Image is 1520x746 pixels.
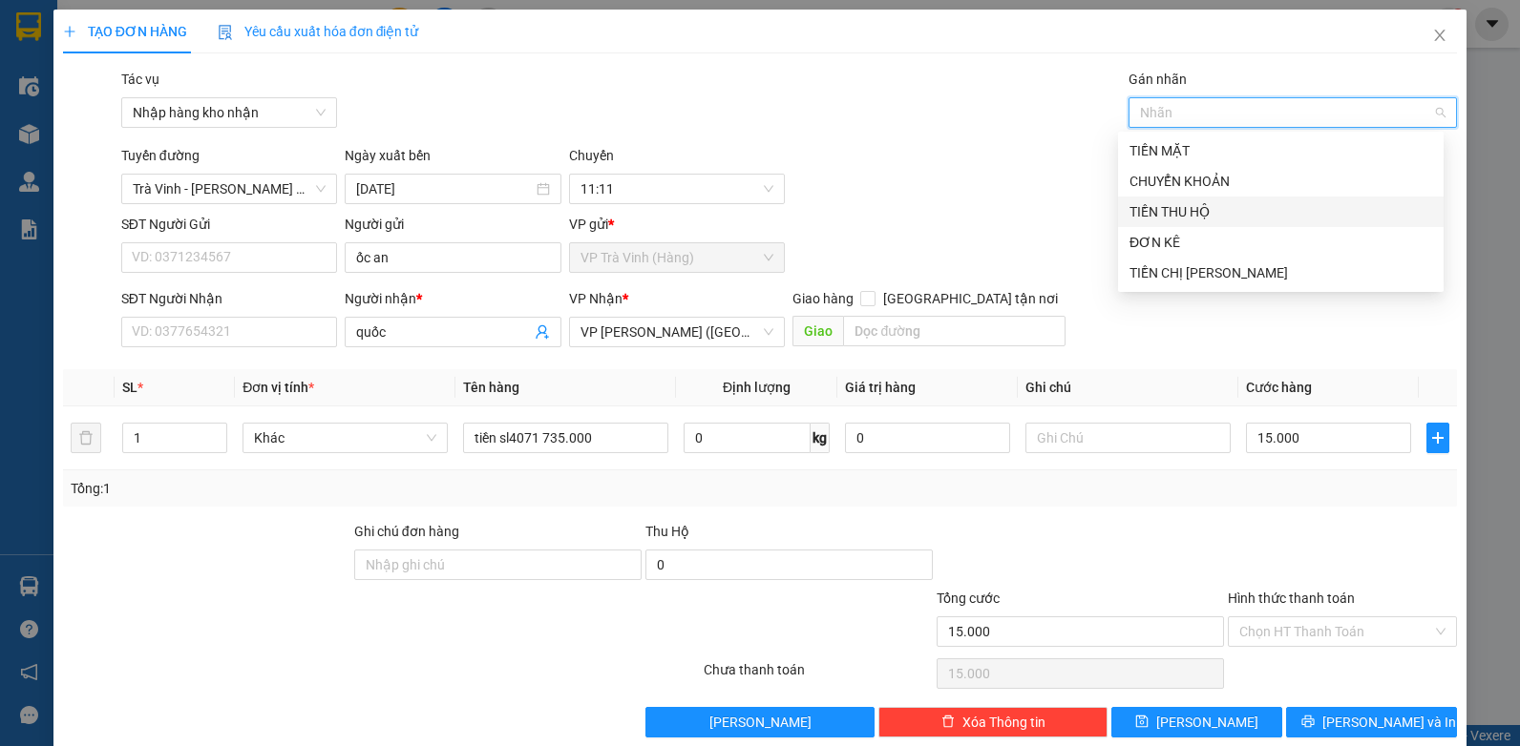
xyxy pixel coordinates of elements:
span: close [1432,28,1447,43]
span: Thu Hộ [645,524,689,539]
div: Tổng: 1 [71,478,588,499]
span: Cước hàng [1246,380,1312,395]
span: Tổng cước [937,591,1000,606]
input: VD: Bàn, Ghế [463,423,668,453]
input: Ghi chú đơn hàng [354,549,642,580]
button: Close [1413,10,1467,63]
div: ĐƠN KÊ [1129,232,1432,253]
span: Trà Vinh - Hồ Chí Minh (TIỀN HÀNG) [133,175,327,203]
div: TIỀN CHỊ [PERSON_NAME] [1129,262,1432,283]
div: SĐT Người Gửi [121,214,338,235]
span: Giao [792,316,843,346]
span: Tên hàng [463,380,519,395]
div: VP gửi [569,214,786,235]
span: Xóa Thông tin [962,712,1045,733]
span: delete [941,715,955,730]
input: Ghi Chú [1025,423,1231,453]
span: Định lượng [723,380,791,395]
label: Ghi chú đơn hàng [354,524,459,539]
button: [PERSON_NAME] [645,707,875,737]
span: ỐC AN [102,103,147,121]
label: Gán nhãn [1129,72,1187,87]
p: NHẬN: [8,82,279,100]
span: VP Trà Vinh (Hàng) [53,82,185,100]
span: [PERSON_NAME] [1156,712,1258,733]
span: VP [PERSON_NAME] ([GEOGRAPHIC_DATA]) - [8,37,215,73]
th: Ghi chú [1018,369,1238,406]
div: Chuyến [569,145,786,174]
div: Ngày xuất bến [345,145,561,174]
span: VP Nhận [569,291,623,306]
span: [GEOGRAPHIC_DATA] tận nơi [876,288,1066,309]
span: QUỐC [175,55,215,73]
label: Tác vụ [121,72,159,87]
div: Tuyến đường [121,145,338,174]
span: plus [1427,430,1448,446]
span: Khác [254,424,436,452]
span: user-add [535,324,550,340]
span: kg [811,423,830,453]
div: SĐT Người Nhận [121,288,338,309]
span: Giao hàng [792,291,854,306]
div: TIỀN CHỊ THẢO [1118,258,1444,288]
input: 0 [845,423,1010,453]
button: plus [1426,423,1449,453]
div: Người gửi [345,214,561,235]
span: Nhập hàng kho nhận [133,98,327,127]
div: CHUYỂN KHOẢN [1129,171,1432,192]
span: printer [1301,715,1315,730]
span: KO BAO HƯ BỂ [106,124,210,142]
span: 11:11 [581,175,774,203]
span: [PERSON_NAME] [709,712,812,733]
div: Người nhận [345,288,561,309]
div: ĐƠN KÊ [1118,227,1444,258]
p: GỬI: [8,37,279,73]
label: Hình thức thanh toán [1228,591,1355,606]
input: 12/09/2025 [356,178,533,199]
span: Giá trị hàng [845,380,916,395]
img: icon [218,25,233,40]
div: TIỀN THU HỘ [1129,201,1432,222]
div: CHUYỂN KHOẢN [1118,166,1444,197]
span: Đơn vị tính [243,380,314,395]
span: Yêu cầu xuất hóa đơn điện tử [218,24,419,39]
strong: BIÊN NHẬN GỬI HÀNG [64,10,222,29]
input: Dọc đường [843,316,1065,346]
span: 0773211708 - [8,103,147,121]
div: Chưa thanh toán [702,659,935,693]
button: printer[PERSON_NAME] và In [1286,707,1457,737]
button: deleteXóa Thông tin [878,707,1108,737]
span: plus [63,25,76,38]
div: TIỀN MẶT [1118,135,1444,166]
div: TIỀN THU HỘ [1118,197,1444,227]
span: save [1135,715,1149,730]
span: TẠO ĐƠN HÀNG [63,24,187,39]
button: save[PERSON_NAME] [1111,707,1282,737]
span: SL [122,380,137,395]
span: VP Trần Phú (Hàng) [581,318,774,346]
span: GIAO: [8,124,210,142]
div: TIỀN MẶT [1129,140,1432,161]
input: Gán nhãn [1140,101,1144,124]
span: [PERSON_NAME] và In [1322,712,1456,733]
span: VP Trà Vinh (Hàng) [581,243,774,272]
span: GIAO TN [46,124,210,142]
button: delete [71,423,101,453]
